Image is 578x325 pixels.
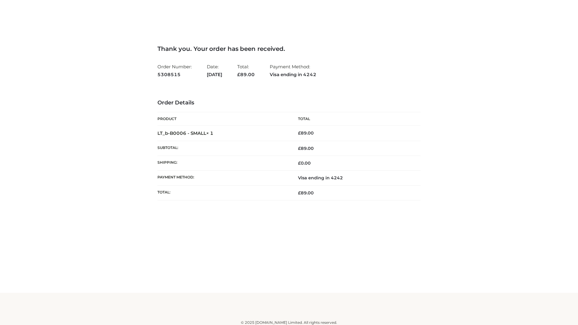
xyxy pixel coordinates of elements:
td: Visa ending in 4242 [289,171,421,185]
li: Total: [237,61,255,80]
span: £ [237,72,240,77]
span: £ [298,160,301,166]
th: Total [289,112,421,126]
bdi: 89.00 [298,130,314,136]
strong: Visa ending in 4242 [270,71,316,79]
strong: [DATE] [207,71,222,79]
th: Total: [157,185,289,200]
li: Date: [207,61,222,80]
span: 89.00 [298,146,314,151]
th: Subtotal: [157,141,289,156]
li: Order Number: [157,61,192,80]
span: £ [298,130,301,136]
strong: × 1 [206,130,213,136]
span: 89.00 [298,190,314,196]
span: 89.00 [237,72,255,77]
h3: Order Details [157,100,421,106]
th: Payment method: [157,171,289,185]
span: £ [298,190,301,196]
th: Shipping: [157,156,289,171]
strong: 5308515 [157,71,192,79]
span: £ [298,146,301,151]
h3: Thank you. Your order has been received. [157,45,421,52]
th: Product [157,112,289,126]
bdi: 0.00 [298,160,311,166]
li: Payment Method: [270,61,316,80]
strong: LT_b-B0006 - SMALL [157,130,213,136]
